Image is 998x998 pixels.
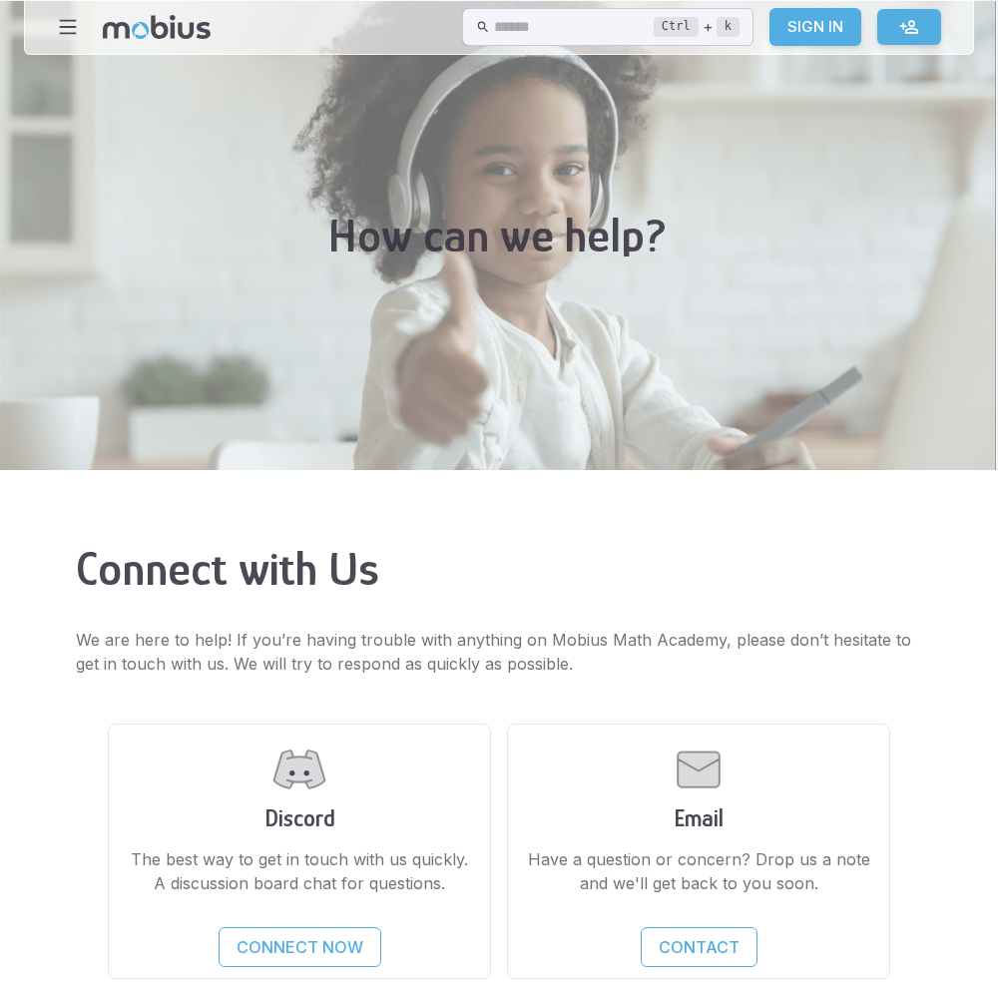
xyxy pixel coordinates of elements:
[76,628,922,676] p: We are here to help! If you’re having trouble with anything on Mobius Math Academy, please don’t ...
[76,542,922,596] h2: Connect with Us
[524,847,873,895] p: Have a question or concern? Drop us a note and we'll get back to you soon.
[769,8,861,46] a: Sign In
[654,17,699,37] kbd: Ctrl
[237,935,363,959] p: Connect Now
[659,935,740,959] p: Contact
[654,15,740,39] div: +
[641,927,757,967] a: Contact
[125,804,474,831] h3: Discord
[717,17,740,37] kbd: k
[524,804,873,831] h3: Email
[125,847,474,895] p: The best way to get in touch with us quickly. A discussion board chat for questions.
[219,927,381,967] a: Connect Now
